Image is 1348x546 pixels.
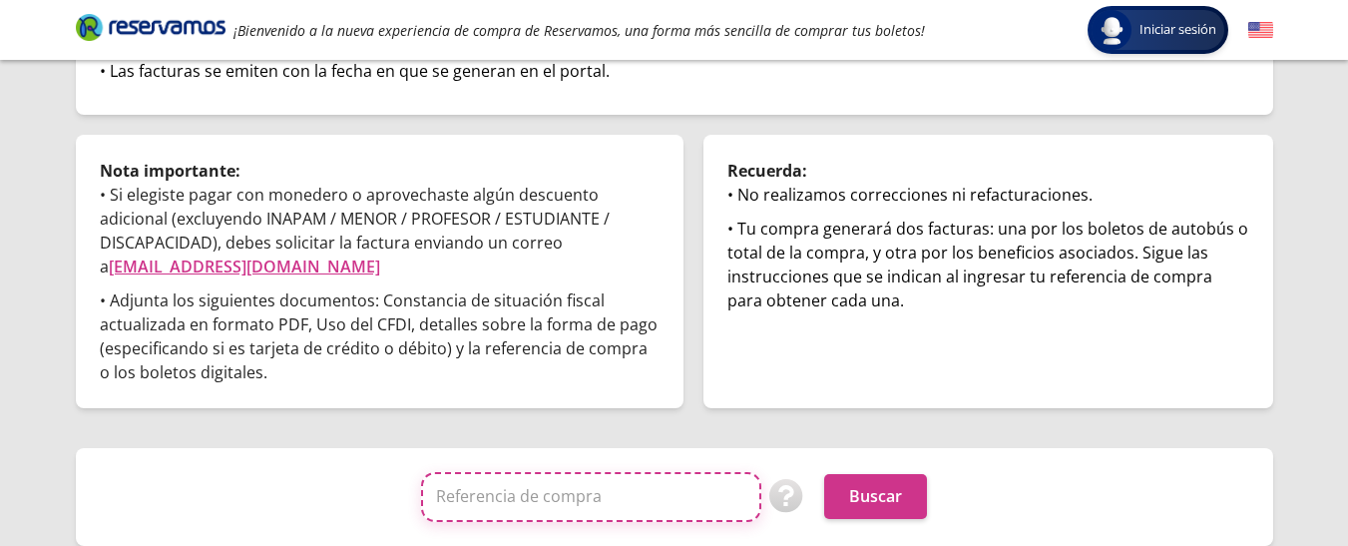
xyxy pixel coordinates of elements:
div: • No realizamos correcciones ni refacturaciones. [727,183,1249,207]
button: Buscar [824,474,927,519]
em: ¡Bienvenido a la nueva experiencia de compra de Reservamos, una forma más sencilla de comprar tus... [233,21,925,40]
button: English [1248,18,1273,43]
div: • Tu compra generará dos facturas: una por los boletos de autobús o total de la compra, y otra po... [727,217,1249,312]
p: Recuerda: [727,159,1249,183]
p: • Adjunta los siguientes documentos: Constancia de situación fiscal actualizada en formato PDF, U... [100,288,660,384]
div: • Las facturas se emiten con la fecha en que se generan en el portal. [100,59,1249,83]
p: Nota importante: [100,159,660,183]
span: Iniciar sesión [1131,20,1224,40]
p: • Si elegiste pagar con monedero o aprovechaste algún descuento adicional (excluyendo INAPAM / ME... [100,183,660,278]
a: [EMAIL_ADDRESS][DOMAIN_NAME] [109,256,380,277]
a: Brand Logo [76,12,225,48]
i: Brand Logo [76,12,225,42]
